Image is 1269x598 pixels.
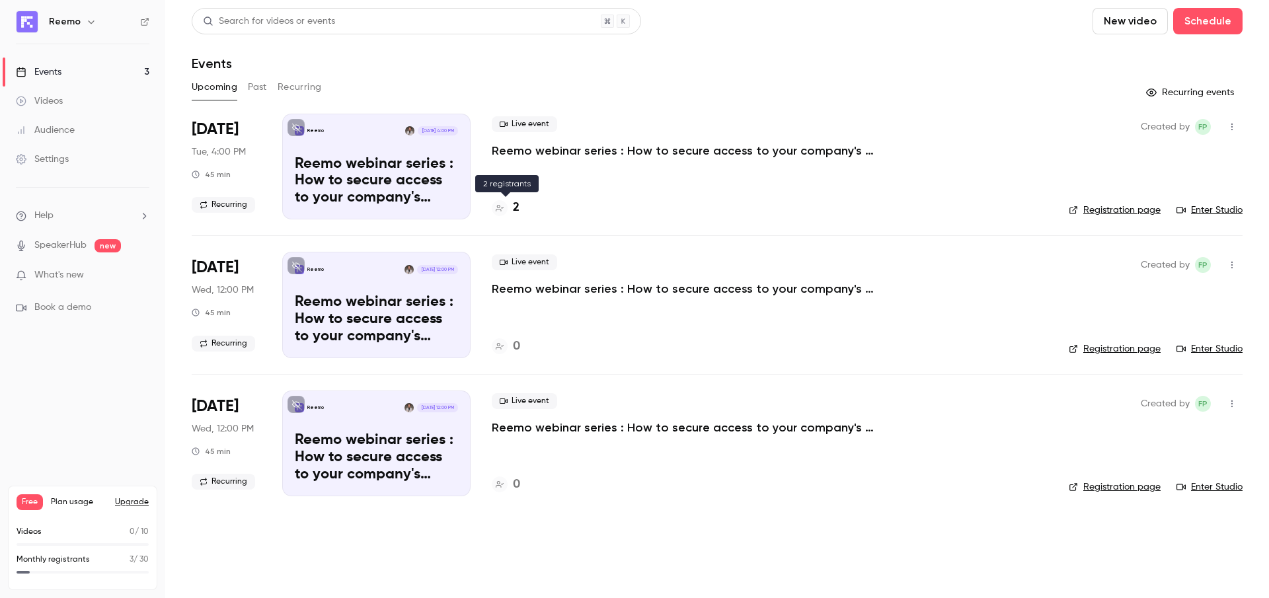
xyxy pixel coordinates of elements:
a: Registration page [1069,204,1161,217]
h1: Events [192,56,232,71]
a: Registration page [1069,342,1161,355]
span: Live event [492,116,557,132]
a: SpeakerHub [34,239,87,252]
div: 45 min [192,446,231,457]
span: FP [1198,119,1208,135]
div: Videos [16,94,63,108]
span: Recurring [192,336,255,352]
span: Help [34,209,54,223]
button: Past [248,77,267,98]
span: Free [17,494,43,510]
span: Created by [1141,119,1190,135]
a: Reemo webinar series : How to secure access to your company's resources?ReemoAlexandre Henneuse[D... [282,391,471,496]
img: Reemo [17,11,38,32]
span: [DATE] 4:00 PM [418,126,457,135]
iframe: Noticeable Trigger [134,270,149,281]
h4: 0 [513,476,520,494]
p: Reemo [307,404,324,411]
a: 0 [492,338,520,355]
span: Recurring [192,474,255,490]
span: Recurring [192,197,255,213]
p: Reemo [307,266,324,273]
span: Live event [492,393,557,409]
a: Registration page [1069,480,1161,494]
span: [DATE] [192,257,239,278]
button: Upgrade [115,497,149,507]
div: 45 min [192,169,231,180]
span: Created by [1141,257,1190,273]
p: / 30 [130,554,149,566]
div: Events [16,65,61,79]
p: Monthly registrants [17,554,90,566]
a: Enter Studio [1176,204,1243,217]
a: Reemo webinar series : How to secure access to your company's resources?ReemoAlexandre Henneuse[D... [282,114,471,219]
span: FP [1198,396,1208,412]
a: Reemo webinar series : How to secure access to your company's resources? [492,281,888,297]
span: Florent Paret [1195,396,1211,412]
span: [DATE] [192,396,239,417]
a: Enter Studio [1176,342,1243,355]
span: Live event [492,254,557,270]
span: Wed, 12:00 PM [192,283,254,297]
h4: 2 [513,199,519,217]
a: 0 [492,476,520,494]
img: Alexandre Henneuse [404,403,414,412]
div: Settings [16,153,69,166]
p: Reemo webinar series : How to secure access to your company's resources? [295,432,458,483]
img: Alexandre Henneuse [404,265,414,274]
button: New video [1093,8,1168,34]
div: 45 min [192,307,231,318]
span: 0 [130,528,135,536]
a: Reemo webinar series : How to secure access to your company's resources? [492,420,888,435]
span: Wed, 12:00 PM [192,422,254,435]
span: Florent Paret [1195,257,1211,273]
button: Recurring [278,77,322,98]
p: Reemo [307,128,324,134]
span: Florent Paret [1195,119,1211,135]
span: What's new [34,268,84,282]
p: Reemo webinar series : How to secure access to your company's resources? [295,294,458,345]
div: Search for videos or events [203,15,335,28]
button: Recurring events [1140,82,1243,103]
span: Plan usage [51,497,107,507]
li: help-dropdown-opener [16,209,149,223]
p: Videos [17,526,42,538]
p: Reemo webinar series : How to secure access to your company's resources? [295,156,458,207]
a: Enter Studio [1176,480,1243,494]
span: [DATE] 12:00 PM [417,265,457,274]
span: [DATE] 12:00 PM [417,403,457,412]
div: Dec 3 Wed, 12:00 PM (Europe/Paris) [192,391,261,496]
div: Oct 7 Tue, 4:00 PM (Europe/Paris) [192,114,261,219]
h6: Reemo [49,15,81,28]
span: FP [1198,257,1208,273]
a: 2 [492,199,519,217]
img: Alexandre Henneuse [405,126,414,135]
div: Audience [16,124,75,137]
span: Book a demo [34,301,91,315]
button: Schedule [1173,8,1243,34]
button: Upcoming [192,77,237,98]
div: Nov 5 Wed, 12:00 PM (Europe/Paris) [192,252,261,357]
a: Reemo webinar series : How to secure access to your company's resources?ReemoAlexandre Henneuse[D... [282,252,471,357]
p: / 10 [130,526,149,538]
h4: 0 [513,338,520,355]
span: 3 [130,556,134,564]
span: new [95,239,121,252]
span: Created by [1141,396,1190,412]
a: Reemo webinar series : How to secure access to your company's resources? [492,143,888,159]
span: [DATE] [192,119,239,140]
span: Tue, 4:00 PM [192,145,246,159]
